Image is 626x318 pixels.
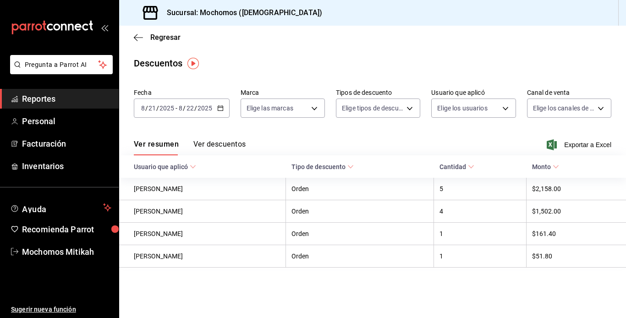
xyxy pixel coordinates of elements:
[434,200,527,223] th: 4
[134,163,196,170] span: Usuario que aplicó
[22,160,111,172] span: Inventarios
[549,139,611,150] button: Exportar a Excel
[247,104,293,113] span: Elige las marcas
[183,104,186,112] span: /
[194,104,197,112] span: /
[193,140,246,155] button: Ver descuentos
[25,60,99,70] span: Pregunta a Parrot AI
[22,246,111,258] span: Mochomos Mitikah
[141,104,145,112] input: --
[156,104,159,112] span: /
[134,140,179,155] button: Ver resumen
[527,223,626,245] th: $161.40
[119,245,286,268] th: [PERSON_NAME]
[532,163,559,170] span: Monto
[159,7,322,18] h3: Sucursal: Mochomos ([DEMOGRAPHIC_DATA])
[527,89,611,96] label: Canal de venta
[286,178,434,200] th: Orden
[145,104,148,112] span: /
[434,223,527,245] th: 1
[119,178,286,200] th: [PERSON_NAME]
[291,163,354,170] span: Tipo de descuento
[527,200,626,223] th: $1,502.00
[6,66,113,76] a: Pregunta a Parrot AI
[434,178,527,200] th: 5
[431,89,516,96] label: Usuario que aplicó
[439,163,474,170] span: Cantidad
[10,55,113,74] button: Pregunta a Parrot AI
[527,178,626,200] th: $2,158.00
[148,104,156,112] input: --
[434,245,527,268] th: 1
[134,33,181,42] button: Regresar
[22,223,111,236] span: Recomienda Parrot
[286,245,434,268] th: Orden
[119,200,286,223] th: [PERSON_NAME]
[336,89,420,96] label: Tipos de descuento
[134,140,246,155] div: navigation tabs
[176,104,177,112] span: -
[134,89,230,96] label: Fecha
[22,202,99,213] span: Ayuda
[342,104,403,113] span: Elige tipos de descuento
[11,305,111,314] span: Sugerir nueva función
[286,223,434,245] th: Orden
[178,104,183,112] input: --
[22,93,111,105] span: Reportes
[197,104,213,112] input: ----
[437,104,487,113] span: Elige los usuarios
[22,137,111,150] span: Facturación
[187,58,199,69] img: Tooltip marker
[241,89,325,96] label: Marca
[101,24,108,31] button: open_drawer_menu
[527,245,626,268] th: $51.80
[286,200,434,223] th: Orden
[533,104,594,113] span: Elige los canales de venta
[134,56,182,70] div: Descuentos
[150,33,181,42] span: Regresar
[159,104,175,112] input: ----
[186,104,194,112] input: --
[119,223,286,245] th: [PERSON_NAME]
[22,115,111,127] span: Personal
